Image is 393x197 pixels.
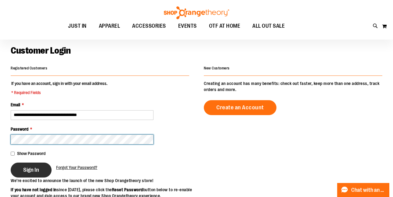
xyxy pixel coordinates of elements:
strong: Reset Password [112,187,143,192]
strong: Registered Customers [11,66,47,70]
span: ACCESSORIES [132,19,166,33]
span: JUST IN [68,19,87,33]
span: OTF AT HOME [209,19,240,33]
button: Sign In [11,163,52,178]
strong: New Customers [204,66,230,70]
p: We’re excited to announce the launch of the new Shop Orangetheory store! [11,178,196,184]
a: Forgot Your Password? [56,164,97,171]
a: Create an Account [204,100,276,115]
span: Sign In [23,167,39,173]
legend: If you have an account, sign in with your email address. [11,80,108,96]
span: Password [11,127,28,132]
span: Chat with an Expert [351,187,386,193]
span: Email [11,102,20,107]
strong: If you have not logged in [11,187,57,192]
span: Show Password [17,151,45,156]
button: Chat with an Expert [337,183,390,197]
span: Forgot Your Password? [56,165,97,170]
p: Creating an account has many benefits: check out faster, keep more than one address, track orders... [204,80,382,93]
span: EVENTS [178,19,197,33]
span: * Required Fields [11,90,107,96]
img: Shop Orangetheory [163,6,230,19]
span: APPAREL [99,19,120,33]
span: ALL OUT SALE [252,19,285,33]
span: Customer Login [11,45,70,56]
span: Create an Account [216,104,264,111]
